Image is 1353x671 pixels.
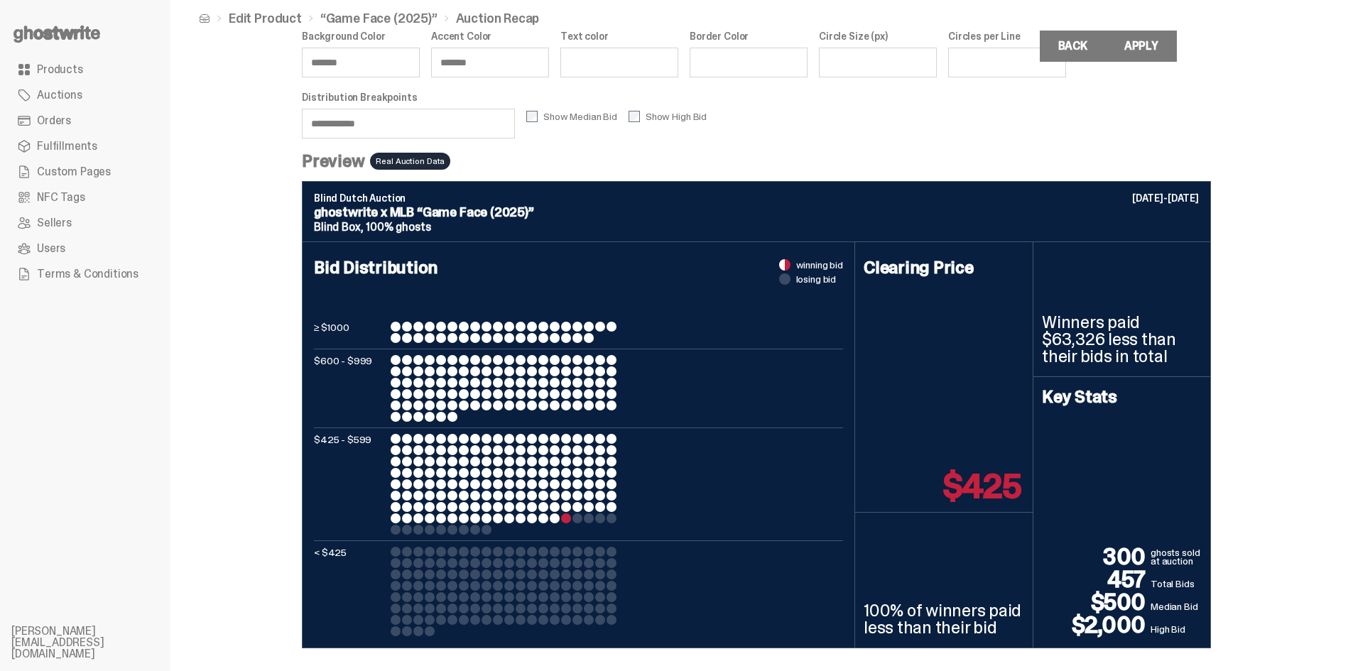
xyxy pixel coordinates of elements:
button: Apply [1106,31,1177,62]
p: $425 - $599 [314,434,385,535]
li: Auction Recap [438,12,540,25]
p: < $425 [314,547,385,636]
span: Products [37,64,83,75]
a: Products [11,57,159,82]
span: Auctions [37,89,82,101]
label: Show High Bid [629,111,707,122]
span: Blind Box, [314,219,363,234]
span: Fulfillments [37,141,97,152]
label: Circle Size (px) [819,31,937,42]
span: NFC Tags [37,192,85,203]
label: Text color [560,31,678,42]
a: NFC Tags [11,185,159,210]
p: Winners paid $63,326 less than their bids in total [1042,314,1202,365]
span: Sellers [37,217,72,229]
a: Back [1040,31,1106,62]
span: Orders [37,115,71,126]
label: Distribution Breakpoints [302,92,515,103]
a: Edit Product [229,12,302,25]
a: Auctions [11,82,159,108]
a: Users [11,236,159,261]
label: Circles per Line [948,31,1066,42]
p: Total Bids [1151,577,1202,591]
p: $2,000 [1042,613,1151,636]
a: Terms & Conditions [11,261,159,287]
input: Show Median Bid [526,111,538,122]
a: Orders [11,108,159,133]
span: Terms & Conditions [37,268,138,280]
a: Sellers [11,210,159,236]
p: 100% of winners paid less than their bid [864,602,1024,636]
span: Custom Pages [37,166,111,178]
label: Show Median Bid [526,111,617,122]
label: Accent Color [431,31,549,42]
h4: Preview [302,153,364,170]
span: Users [37,243,65,254]
p: 300 [1042,545,1151,568]
a: Fulfillments [11,133,159,159]
label: Border Color [690,31,808,42]
li: [PERSON_NAME][EMAIL_ADDRESS][DOMAIN_NAME] [11,626,182,660]
p: ghostwrite x MLB “Game Face (2025)” [314,206,1199,219]
p: $500 [1042,591,1151,613]
span: 100% ghosts [366,219,430,234]
span: winning bid [796,260,843,270]
label: Background Color [302,31,420,42]
p: Median Bid [1151,599,1202,613]
p: High Bid [1151,622,1202,636]
p: ≥ $1000 [314,322,385,343]
h4: Bid Distribution [314,259,843,322]
div: Apply [1124,40,1158,52]
p: $425 [943,469,1021,503]
p: 457 [1042,568,1151,591]
span: losing bid [796,274,837,284]
a: “Game Face (2025)” [320,12,438,25]
p: $600 - $999 [314,355,385,422]
p: ghosts sold at auction [1151,548,1202,568]
p: Blind Dutch Auction [314,193,1199,203]
span: Real Auction Data [370,153,450,170]
h4: Key Stats [1042,388,1202,405]
p: [DATE]-[DATE] [1132,193,1199,203]
h4: Clearing Price [864,259,1024,276]
input: Show High Bid [629,111,640,122]
a: Custom Pages [11,159,159,185]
